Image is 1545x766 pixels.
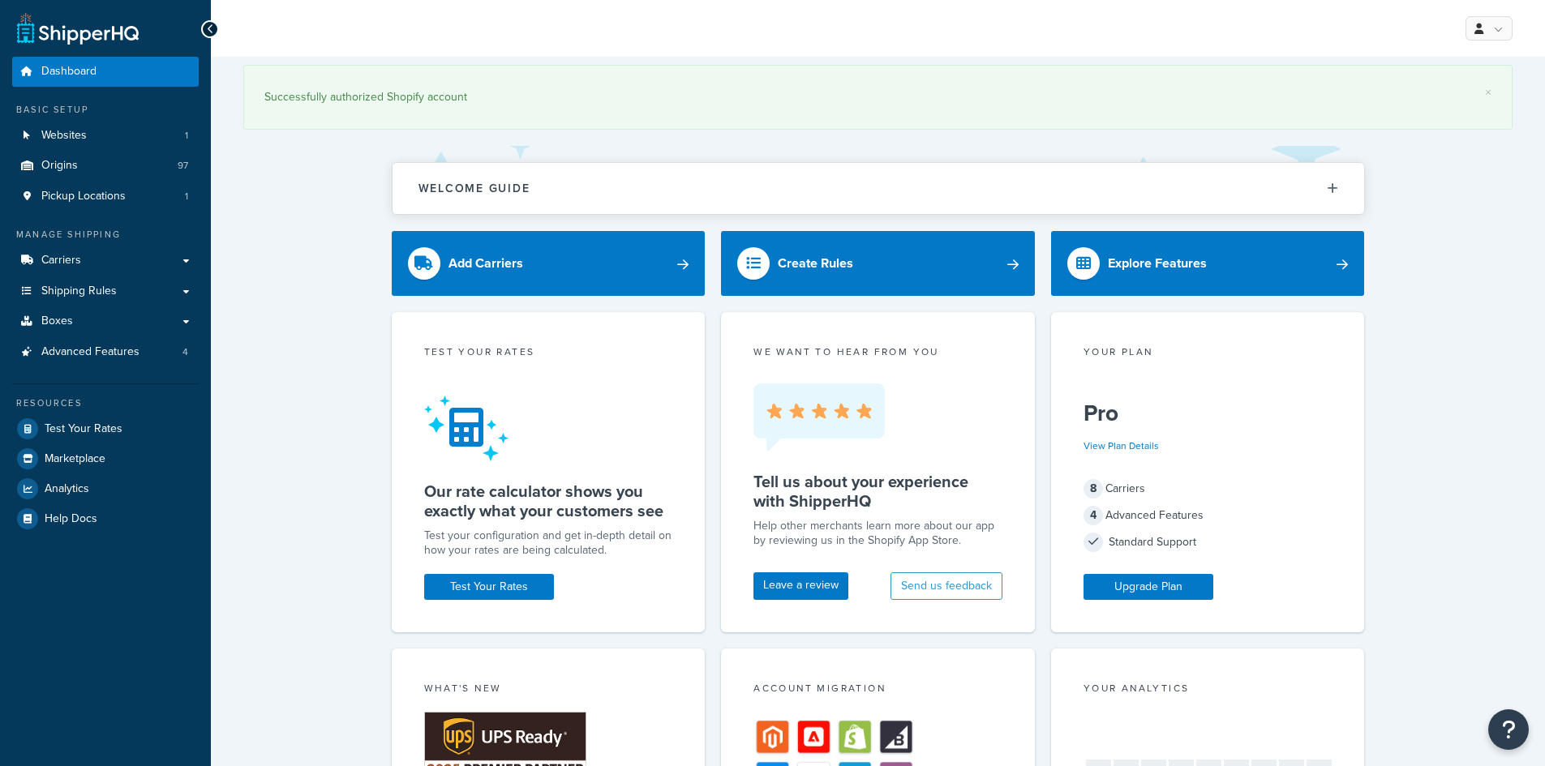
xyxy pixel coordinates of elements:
div: Explore Features [1108,252,1207,275]
div: Account Migration [753,681,1002,700]
a: Upgrade Plan [1084,574,1213,600]
div: Create Rules [778,252,853,275]
span: 4 [1084,506,1103,525]
li: Origins [12,151,199,181]
div: Advanced Features [1084,504,1333,527]
span: Marketplace [45,452,105,466]
a: Analytics [12,474,199,503]
span: Advanced Features [41,345,139,359]
h2: Welcome Guide [418,182,530,195]
span: Test Your Rates [45,422,122,436]
a: Test Your Rates [12,414,199,443]
span: 1 [185,190,188,203]
li: Advanced Features [12,337,199,367]
span: 97 [178,159,188,173]
div: Resources [12,396,199,410]
span: Carriers [41,254,81,267]
a: Pickup Locations1 [12,182,199,212]
button: Open Resource Center [1488,709,1529,750]
span: Dashboard [41,65,97,79]
a: Dashboard [12,57,199,87]
div: Your Analytics [1084,681,1333,700]
a: × [1485,86,1491,99]
h5: Pro [1084,400,1333,426]
div: Basic Setup [12,103,199,117]
a: Carriers [12,246,199,276]
div: Test your configuration and get in-depth detail on how your rates are being calculated. [424,528,673,558]
button: Send us feedback [891,572,1002,600]
button: Welcome Guide [393,163,1364,214]
div: Your Plan [1084,344,1333,363]
p: we want to hear from you [753,344,1002,359]
span: 1 [185,129,188,143]
a: Origins97 [12,151,199,181]
span: Analytics [45,482,89,496]
div: Successfully authorized Shopify account [264,86,1491,109]
div: Manage Shipping [12,228,199,242]
a: Leave a review [753,572,848,600]
span: Pickup Locations [41,190,126,203]
a: View Plan Details [1084,439,1159,453]
span: Shipping Rules [41,285,117,298]
span: 4 [182,345,188,359]
h5: Tell us about your experience with ShipperHQ [753,472,1002,511]
a: Boxes [12,306,199,336]
span: 8 [1084,479,1103,499]
h5: Our rate calculator shows you exactly what your customers see [424,481,673,520]
a: Advanced Features4 [12,337,199,367]
a: Test Your Rates [424,574,554,600]
a: Help Docs [12,504,199,533]
span: Boxes [41,315,73,328]
span: Origins [41,159,78,173]
div: Test your rates [424,344,673,363]
div: Carriers [1084,477,1333,500]
li: Pickup Locations [12,182,199,212]
a: Create Rules [721,231,1035,296]
a: Marketplace [12,444,199,473]
div: Standard Support [1084,531,1333,554]
div: Add Carriers [448,252,523,275]
div: What's New [424,681,673,700]
a: Explore Features [1051,231,1365,296]
a: Add Carriers [392,231,706,296]
a: Websites1 [12,121,199,151]
a: Shipping Rules [12,276,199,306]
li: Websites [12,121,199,151]
p: Help other merchants learn more about our app by reviewing us in the Shopify App Store. [753,519,1002,548]
span: Help Docs [45,512,97,526]
span: Websites [41,129,87,143]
